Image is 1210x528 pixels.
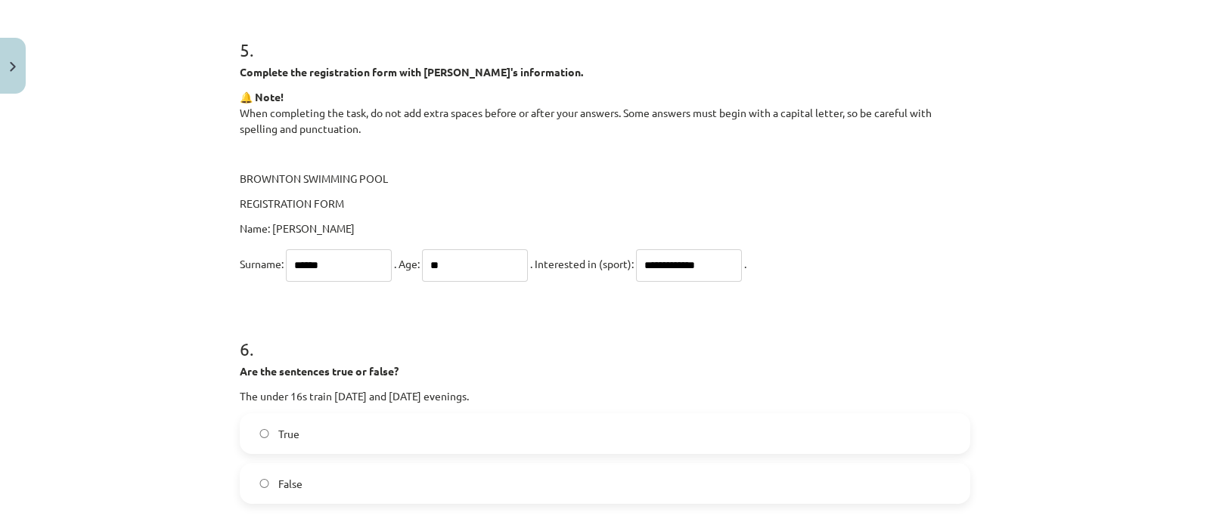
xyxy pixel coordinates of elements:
p: REGISTRATION FORM [240,196,970,212]
span: True [278,426,299,442]
strong: Complete the registration form with [PERSON_NAME]'s information. [240,65,583,79]
p: When completing the task, do not add extra spaces before or after your answers. Some answers must... [240,89,970,137]
span: . Age: [394,257,420,270]
h1: 6 . [240,312,970,359]
span: Surname: [240,257,284,270]
h1: 5 . [240,13,970,60]
strong: 🔔 Note! [240,90,284,103]
p: BROWNTON SWIMMING POOL [240,171,970,187]
span: . [744,257,746,270]
span: . Interested in (sport): [530,257,634,270]
input: False [259,479,269,489]
p: Name: [PERSON_NAME] [240,221,970,236]
span: False [278,476,302,492]
img: icon-close-lesson-0947bae3869378f0d4975bcd49f059093ad1ed9edebbc8119c70593378902aed.svg [10,62,16,72]
p: The under 16s train [DATE] and [DATE] evenings. [240,388,970,404]
input: True [259,429,269,439]
strong: Are the sentences true or false? [240,364,399,378]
